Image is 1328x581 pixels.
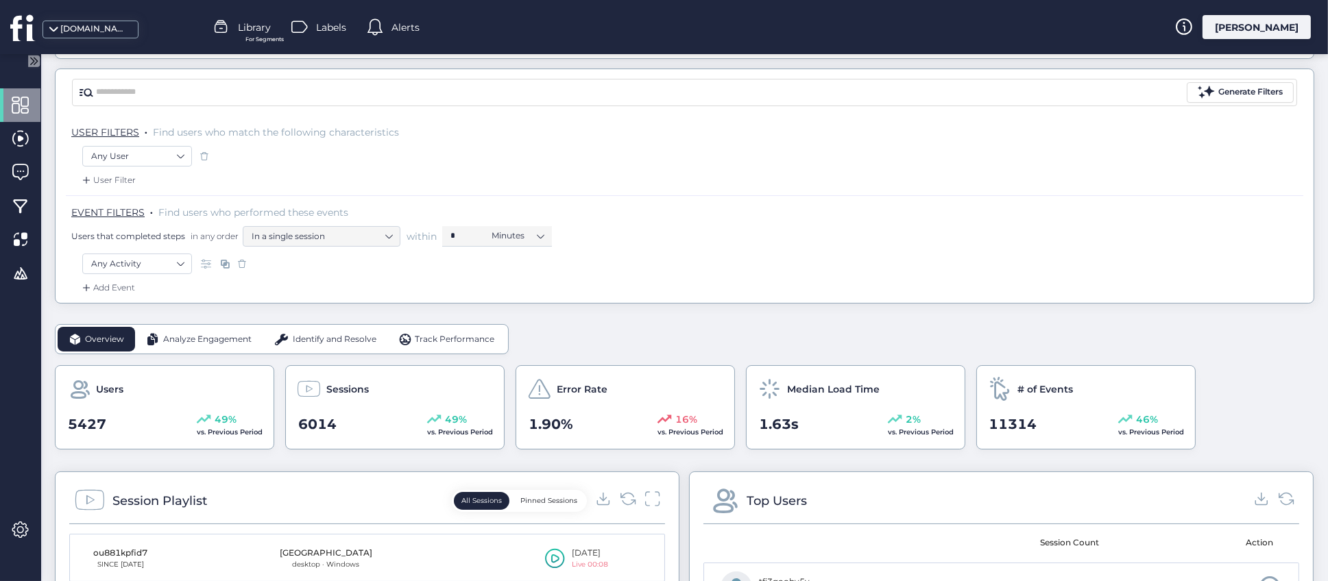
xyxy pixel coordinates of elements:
[989,414,1037,435] span: 11314
[492,225,544,246] nz-select-item: Minutes
[96,382,123,397] span: Users
[326,382,369,397] span: Sessions
[427,428,493,436] span: vs. Previous Period
[91,146,183,166] nz-select-item: Any User
[657,428,723,436] span: vs. Previous Period
[513,492,585,510] button: Pinned Sessions
[197,428,263,436] span: vs. Previous Period
[71,230,185,242] span: Users that completed steps
[557,382,607,397] span: Error Rate
[407,230,437,243] span: within
[572,559,608,570] div: Live 00:08
[150,203,153,217] span: .
[1136,412,1158,427] span: 46%
[245,35,284,44] span: For Segments
[68,414,106,435] span: 5427
[71,126,139,138] span: USER FILTERS
[91,254,183,274] nz-select-item: Any Activity
[158,206,348,219] span: Find users who performed these events
[215,412,237,427] span: 49%
[1203,15,1311,39] div: [PERSON_NAME]
[888,428,954,436] span: vs. Previous Period
[415,333,494,346] span: Track Performance
[1143,524,1290,563] mat-header-cell: Action
[787,382,880,397] span: Median Load Time
[80,173,136,187] div: User Filter
[1118,428,1184,436] span: vs. Previous Period
[675,412,697,427] span: 16%
[759,414,799,435] span: 1.63s
[445,412,467,427] span: 49%
[188,230,239,242] span: in any order
[1187,82,1294,103] button: Generate Filters
[71,206,145,219] span: EVENT FILTERS
[60,23,129,36] div: [DOMAIN_NAME]
[86,559,155,570] div: SINCE [DATE]
[163,333,252,346] span: Analyze Engagement
[86,547,155,560] div: ou881kpfid7
[112,491,207,510] div: Session Playlist
[85,333,124,346] span: Overview
[145,123,147,137] span: .
[997,524,1144,563] mat-header-cell: Session Count
[906,412,921,427] span: 2%
[316,20,346,35] span: Labels
[280,547,372,560] div: [GEOGRAPHIC_DATA]
[238,20,271,35] span: Library
[1218,86,1283,99] div: Generate Filters
[80,281,135,295] div: Add Event
[280,559,372,570] div: desktop · Windows
[391,20,420,35] span: Alerts
[529,414,573,435] span: 1.90%
[293,333,376,346] span: Identify and Resolve
[747,491,807,510] div: Top Users
[1017,382,1073,397] span: # of Events
[153,126,399,138] span: Find users who match the following characteristics
[454,492,509,510] button: All Sessions
[252,226,391,247] nz-select-item: In a single session
[572,547,608,560] div: [DATE]
[298,414,337,435] span: 6014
